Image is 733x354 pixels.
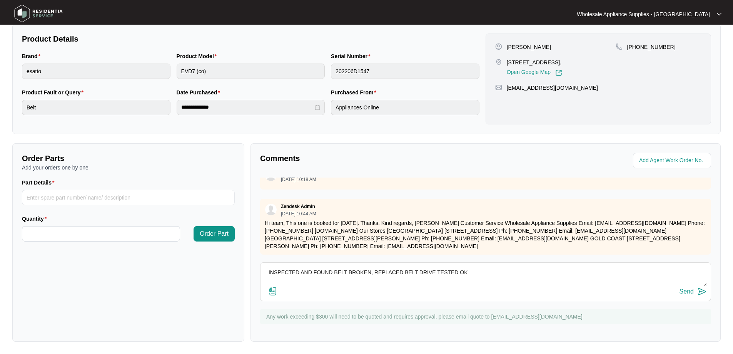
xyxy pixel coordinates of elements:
[268,287,277,296] img: file-attachment-doc.svg
[22,100,170,115] input: Product Fault or Query
[495,84,502,91] img: map-pin
[717,12,721,16] img: dropdown arrow
[194,226,235,242] button: Order Part
[22,190,235,205] input: Part Details
[266,313,707,320] p: Any work exceeding $300 will need to be quoted and requires approval, please email quote to [EMAI...
[22,153,235,164] p: Order Parts
[22,226,180,241] input: Quantity
[639,156,706,165] input: Add Agent Work Order No.
[22,52,43,60] label: Brand
[22,64,170,79] input: Brand
[281,211,316,216] p: [DATE] 10:44 AM
[181,103,314,111] input: Date Purchased
[507,69,562,76] a: Open Google Map
[495,59,502,65] img: map-pin
[555,69,562,76] img: Link-External
[260,153,480,164] p: Comments
[22,89,87,96] label: Product Fault or Query
[577,10,710,18] p: Wholesale Appliance Supplies - [GEOGRAPHIC_DATA]
[281,203,315,210] p: Zendesk Admin
[507,43,551,51] p: [PERSON_NAME]
[331,100,479,115] input: Purchased From
[331,52,373,60] label: Serial Number
[507,84,598,92] p: [EMAIL_ADDRESS][DOMAIN_NAME]
[200,229,229,238] span: Order Part
[627,43,676,51] p: [PHONE_NUMBER]
[264,267,707,287] textarea: INSPECTED AND FOUND BELT BROKEN, REPLACED BELT DRIVE TESTED OK
[331,89,379,96] label: Purchased From
[616,43,623,50] img: map-pin
[177,64,325,79] input: Product Model
[281,177,316,182] p: [DATE] 10:18 AM
[12,2,65,25] img: residentia service logo
[507,59,562,66] p: [STREET_ADDRESS],
[680,288,694,295] div: Send
[265,204,277,215] img: user.svg
[265,219,706,250] p: Hi team, This one is booked for [DATE]. Thanks. Kind regards, [PERSON_NAME] Customer Service Whol...
[680,287,707,297] button: Send
[698,287,707,296] img: send-icon.svg
[495,43,502,50] img: user-pin
[331,64,479,79] input: Serial Number
[177,52,220,60] label: Product Model
[22,215,50,223] label: Quantity
[177,89,223,96] label: Date Purchased
[22,34,479,44] p: Product Details
[22,179,58,186] label: Part Details
[22,164,235,171] p: Add your orders one by one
